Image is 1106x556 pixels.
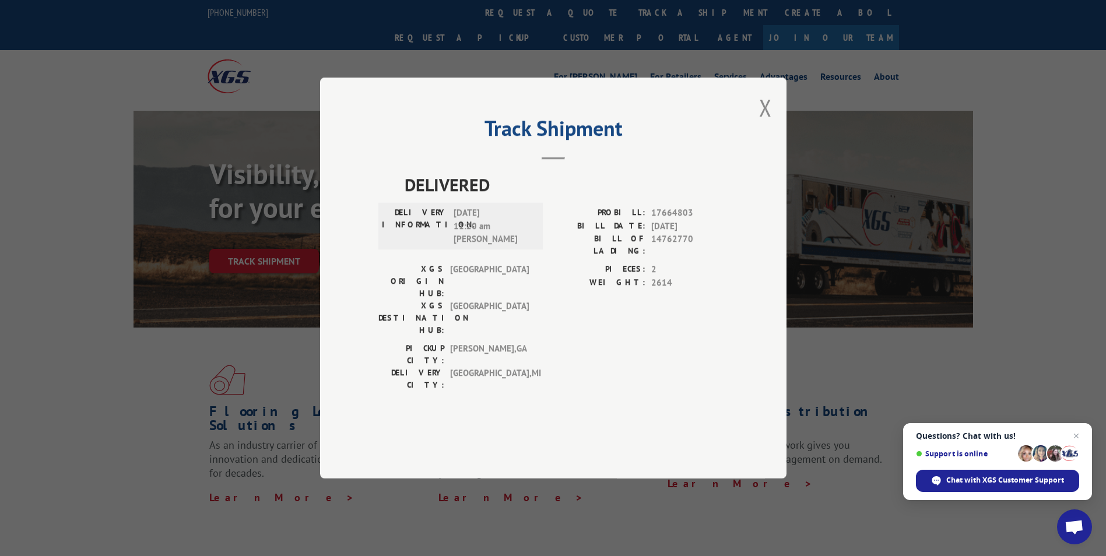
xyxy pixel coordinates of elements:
span: Chat with XGS Customer Support [946,475,1064,485]
span: DELIVERED [405,171,728,198]
span: Support is online [916,449,1014,458]
span: [PERSON_NAME] , GA [450,342,529,367]
h2: Track Shipment [378,120,728,142]
span: [DATE] [651,220,728,233]
label: XGS ORIGIN HUB: [378,263,444,300]
label: DELIVERY CITY: [378,367,444,391]
span: [GEOGRAPHIC_DATA] [450,263,529,300]
span: 2 [651,263,728,276]
label: BILL OF LADING: [553,233,645,257]
span: [GEOGRAPHIC_DATA] [450,300,529,336]
button: Close modal [759,92,772,123]
div: Open chat [1057,509,1092,544]
span: [GEOGRAPHIC_DATA] , MI [450,367,529,391]
span: 2614 [651,276,728,290]
span: Questions? Chat with us! [916,431,1079,441]
label: XGS DESTINATION HUB: [378,300,444,336]
span: 14762770 [651,233,728,257]
span: [DATE] 11:20 am [PERSON_NAME] [454,206,532,246]
div: Chat with XGS Customer Support [916,470,1079,492]
span: Close chat [1069,429,1083,443]
label: BILL DATE: [553,220,645,233]
label: DELIVERY INFORMATION: [382,206,448,246]
label: PICKUP CITY: [378,342,444,367]
label: PIECES: [553,263,645,276]
label: WEIGHT: [553,276,645,290]
label: PROBILL: [553,206,645,220]
span: 17664803 [651,206,728,220]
